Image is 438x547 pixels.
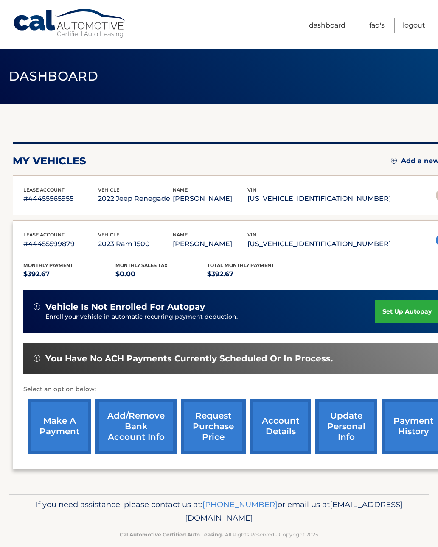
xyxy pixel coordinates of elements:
[202,500,278,509] a: [PHONE_NUMBER]
[23,268,115,280] p: $392.67
[98,238,173,250] p: 2023 Ram 1500
[391,158,397,164] img: add.svg
[23,262,73,268] span: Monthly Payment
[23,187,65,193] span: lease account
[181,399,246,454] a: request purchase price
[13,8,127,39] a: Cal Automotive
[13,155,86,167] h2: my vehicles
[173,238,247,250] p: [PERSON_NAME]
[98,187,119,193] span: vehicle
[120,531,222,538] strong: Cal Automotive Certified Auto Leasing
[45,312,375,322] p: Enroll your vehicle in automatic recurring payment deduction.
[34,355,40,362] img: alert-white.svg
[23,193,98,205] p: #44455565955
[95,399,177,454] a: Add/Remove bank account info
[98,232,119,238] span: vehicle
[173,193,247,205] p: [PERSON_NAME]
[115,268,208,280] p: $0.00
[45,353,333,364] span: You have no ACH payments currently scheduled or in process.
[207,268,299,280] p: $392.67
[315,399,377,454] a: update personal info
[247,232,256,238] span: vin
[369,18,385,33] a: FAQ's
[403,18,425,33] a: Logout
[22,498,416,525] p: If you need assistance, please contact us at: or email us at
[22,530,416,539] p: - All Rights Reserved - Copyright 2025
[9,68,98,84] span: Dashboard
[173,187,188,193] span: name
[247,187,256,193] span: vin
[23,232,65,238] span: lease account
[250,399,311,454] a: account details
[247,238,391,250] p: [US_VEHICLE_IDENTIFICATION_NUMBER]
[23,238,98,250] p: #44455599879
[28,399,91,454] a: make a payment
[115,262,168,268] span: Monthly sales Tax
[207,262,274,268] span: Total Monthly Payment
[98,193,173,205] p: 2022 Jeep Renegade
[45,302,205,312] span: vehicle is not enrolled for autopay
[34,303,40,310] img: alert-white.svg
[247,193,391,205] p: [US_VEHICLE_IDENTIFICATION_NUMBER]
[173,232,188,238] span: name
[309,18,345,33] a: Dashboard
